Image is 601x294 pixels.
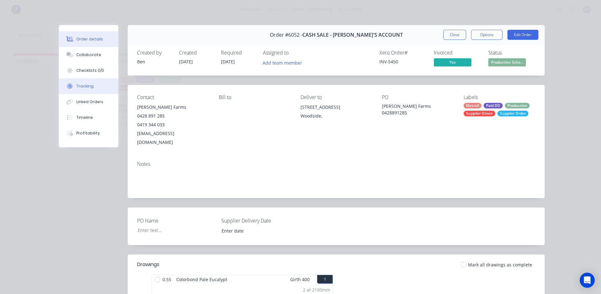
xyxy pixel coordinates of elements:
[219,94,290,100] div: Bill to
[317,275,333,284] button: 1
[484,103,503,108] div: Paid DD
[179,50,213,56] div: Created
[259,58,306,67] button: Add team member
[160,275,174,284] span: 0.55
[59,94,118,110] button: Linked Orders
[179,59,193,65] span: [DATE]
[300,94,372,100] div: Deliver to
[488,58,526,68] button: Production Sche...
[59,78,118,94] button: Tracking
[303,286,330,293] div: 2 at 2100mm
[76,99,103,105] div: Linked Orders
[263,58,306,67] button: Add team member
[76,83,94,89] div: Tracking
[137,103,209,147] div: [PERSON_NAME] Farms0428 891 2850419 344 033[EMAIL_ADDRESS][DOMAIN_NAME]
[137,103,209,112] div: [PERSON_NAME] Farms
[221,50,255,56] div: Required
[59,125,118,141] button: Profitability
[434,58,471,66] span: Yes
[443,30,466,40] button: Close
[270,32,302,38] span: Order #6052 -
[59,63,118,78] button: Checklists 0/0
[434,50,481,56] div: Invoiced
[464,111,495,116] div: Supplier Direct
[263,50,326,56] div: Assigned to
[59,31,118,47] button: Order details
[137,217,215,224] label: PO Name
[507,30,538,40] button: Edit Order
[488,50,535,56] div: Status
[137,161,535,167] div: Notes
[137,261,159,268] div: Drawings
[76,52,101,58] div: Collaborate
[580,273,595,288] div: Open Intercom Messenger
[382,103,454,116] div: [PERSON_NAME] Farms 0428891285
[137,50,172,56] div: Created by
[464,103,481,108] div: Metroll
[137,112,209,120] div: 0428 891 285
[137,94,209,100] div: Contact
[221,59,235,65] span: [DATE]
[505,103,530,108] div: Production
[488,58,526,66] span: Production Sche...
[302,32,403,38] span: CASH SALE - [PERSON_NAME]'S ACCOUNT
[76,130,100,136] div: Profitability
[300,112,372,120] div: Woodside,
[137,129,209,147] div: [EMAIL_ADDRESS][DOMAIN_NAME]
[137,120,209,129] div: 0419 344 033
[464,94,535,100] div: Labels
[59,110,118,125] button: Timeline
[300,103,372,112] div: [STREET_ADDRESS]
[76,115,93,120] div: Timeline
[379,50,426,56] div: Xero Order #
[217,226,295,235] input: Enter date
[382,94,454,100] div: PO
[76,36,103,42] div: Order details
[76,68,104,73] div: Checklists 0/0
[59,47,118,63] button: Collaborate
[300,103,372,123] div: [STREET_ADDRESS]Woodside,
[379,58,426,65] div: INV-5450
[174,275,230,284] span: Colorbond Pale Eucalypt
[497,111,528,116] div: Supplier Order
[468,261,532,268] span: Mark all drawings as complete
[221,217,300,224] label: Supplier Delivery Date
[471,30,502,40] button: Options
[137,58,172,65] div: Ben
[290,275,310,284] span: Girth 400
